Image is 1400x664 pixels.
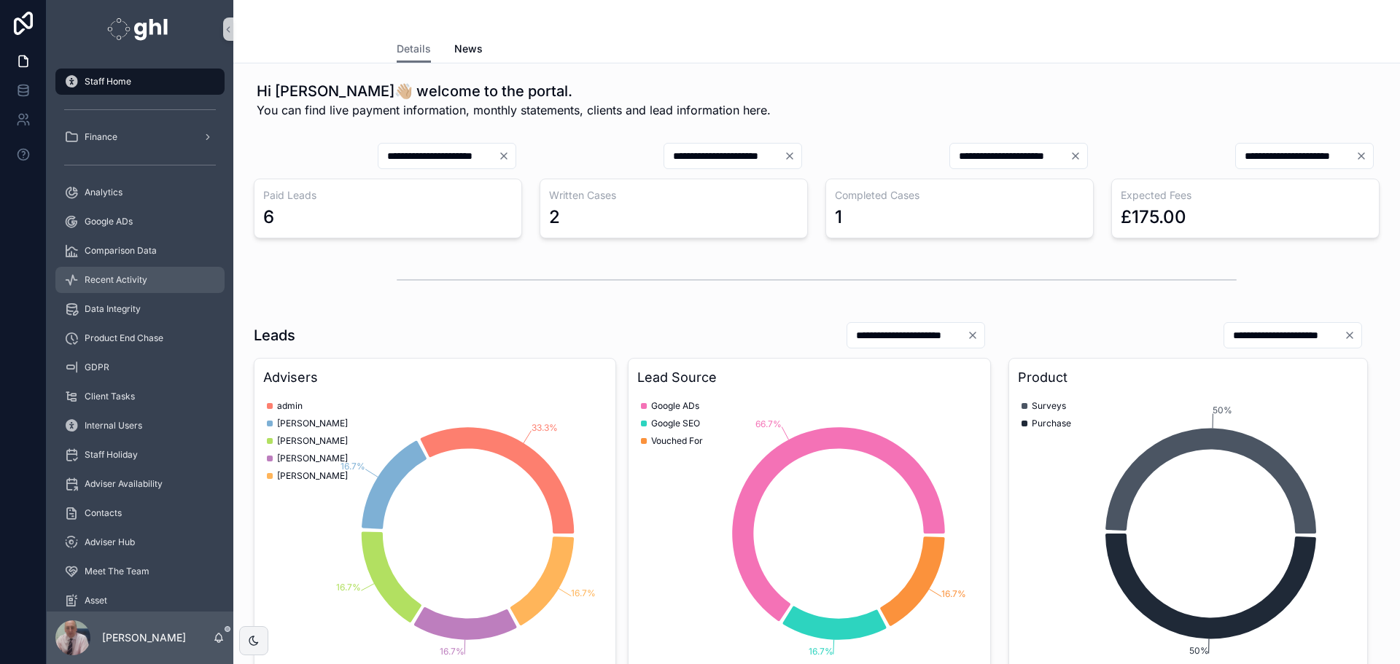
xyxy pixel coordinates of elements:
a: GDPR [55,354,225,380]
a: Product End Chase [55,325,225,351]
tspan: 33.3% [532,422,558,433]
a: Staff Holiday [55,442,225,468]
h3: Expected Fees [1121,188,1370,203]
span: [PERSON_NAME] [277,418,348,429]
tspan: 16.7% [341,461,365,472]
span: Adviser Availability [85,478,163,490]
tspan: 66.7% [756,418,782,429]
tspan: 16.7% [942,588,967,599]
a: Comparison Data [55,238,225,264]
span: Google ADs [651,400,699,412]
a: Recent Activity [55,267,225,293]
a: Internal Users [55,413,225,439]
span: Staff Home [85,76,131,87]
a: News [454,36,483,65]
h3: Paid Leads [263,188,513,203]
span: Staff Holiday [85,449,138,461]
a: Meet The Team [55,558,225,585]
span: admin [277,400,303,412]
span: Details [397,42,431,56]
h3: Written Cases [549,188,798,203]
tspan: 50% [1189,645,1209,656]
span: Vouched For [651,435,703,447]
a: Contacts [55,500,225,526]
span: Comparison Data [85,245,157,257]
a: Client Tasks [55,383,225,410]
span: Finance [85,131,117,143]
span: GDPR [85,362,109,373]
span: News [454,42,483,56]
span: Analytics [85,187,122,198]
button: Clear [1344,329,1361,341]
span: You can find live payment information, monthly statements, clients and lead information here. [257,101,771,119]
h1: Leads [254,325,295,345]
tspan: 16.7% [336,582,361,593]
span: Asset [85,595,107,606]
button: Clear [1356,150,1373,162]
tspan: 16.7% [571,587,596,598]
div: 1 [835,206,842,229]
span: Purchase [1032,418,1071,429]
div: £175.00 [1121,206,1186,229]
a: Staff Home [55,69,225,95]
a: Adviser Hub [55,529,225,555]
span: Surveys [1032,400,1066,412]
span: Recent Activity [85,274,147,286]
h3: Advisers [263,367,607,388]
button: Clear [498,150,516,162]
a: Analytics [55,179,225,206]
div: 6 [263,206,274,229]
a: Adviser Availability [55,471,225,497]
a: Finance [55,124,225,150]
h1: Hi [PERSON_NAME]👋🏼 welcome to the portal. [257,81,771,101]
a: Details [397,36,431,63]
span: Client Tasks [85,391,135,402]
h3: Lead Source [637,367,981,388]
span: [PERSON_NAME] [277,453,348,464]
tspan: 50% [1213,405,1232,415]
button: Clear [967,329,984,341]
a: Asset [55,587,225,614]
h3: Product [1018,367,1358,388]
button: Clear [784,150,801,162]
span: Internal Users [85,420,142,431]
tspan: 16.7% [440,646,464,657]
div: 2 [549,206,560,229]
tspan: 16.7% [809,646,833,657]
div: scrollable content [47,58,233,612]
a: Data Integrity [55,296,225,322]
span: Product End Chase [85,332,163,344]
span: Data Integrity [85,303,141,315]
span: [PERSON_NAME] [277,470,348,482]
a: Google ADs [55,208,225,235]
span: [PERSON_NAME] [277,435,348,447]
img: App logo [107,17,172,41]
span: Meet The Team [85,566,149,577]
p: [PERSON_NAME] [102,630,186,645]
button: Clear [1070,150,1087,162]
h3: Completed Cases [835,188,1084,203]
span: Google SEO [651,418,700,429]
span: Contacts [85,507,122,519]
span: Google ADs [85,216,133,227]
span: Adviser Hub [85,536,135,548]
